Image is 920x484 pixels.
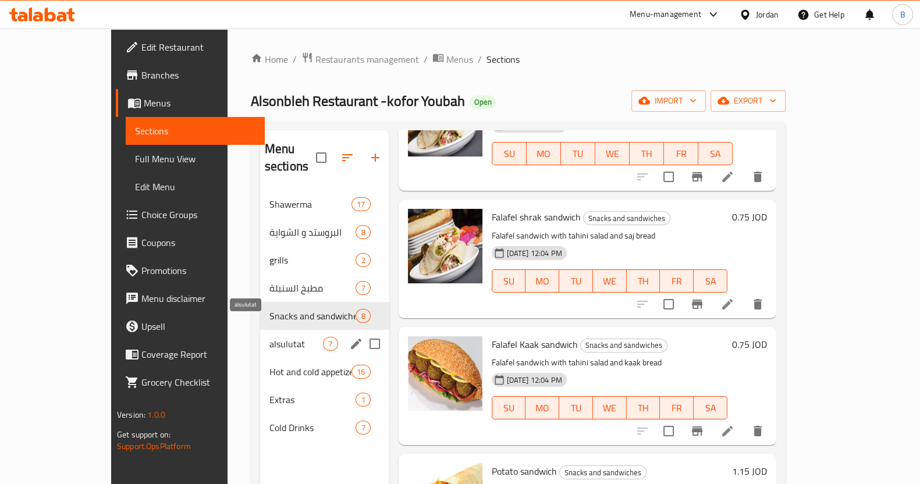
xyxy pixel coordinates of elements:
span: Hot and cold appetizers [269,365,352,379]
button: SA [694,269,727,293]
div: Cold Drinks7 [260,414,389,442]
div: items [356,309,370,323]
button: SA [698,142,733,165]
span: 7 [324,339,337,350]
span: Menus [144,96,255,110]
p: Falafel sandwich with tahini salad and kaak bread [492,355,727,370]
button: WE [593,269,627,293]
div: Snacks and sandwiches8 [260,302,389,330]
h6: 1.15 JOD [732,463,767,479]
a: Edit menu item [720,170,734,184]
span: 7 [356,283,370,294]
button: Branch-specific-item [683,163,711,191]
button: TU [559,269,593,293]
button: TH [627,396,660,419]
span: MO [531,145,556,162]
div: items [351,197,370,211]
button: delete [744,417,772,445]
a: Home [251,52,288,66]
span: Select to update [656,292,681,316]
span: FR [669,145,694,162]
span: 17 [352,199,370,210]
span: Coverage Report [141,347,255,361]
span: Branches [141,68,255,82]
span: FR [665,273,689,290]
span: Select all sections [309,145,333,170]
div: البروستد و الشواية8 [260,218,389,246]
div: Snacks and sandwiches [269,309,356,323]
button: TU [559,396,593,419]
button: Branch-specific-item [683,417,711,445]
p: Falafel sandwich with tahini salad and saj bread [492,229,727,243]
button: TH [630,142,664,165]
span: TU [566,145,591,162]
span: 1 [356,394,370,405]
button: SU [492,269,526,293]
span: Alsonbleh Restaurant -kofor Youbah [251,88,465,114]
span: Upsell [141,319,255,333]
span: Version: [117,407,145,422]
span: البروستد و الشواية [269,225,356,239]
span: Extras [269,393,356,407]
div: Shawerma17 [260,190,389,218]
span: grills [269,253,356,267]
div: items [356,253,370,267]
a: Menus [432,52,473,67]
button: FR [660,396,694,419]
span: Cold Drinks [269,421,356,435]
li: / [424,52,428,66]
div: items [351,365,370,379]
button: Branch-specific-item [683,290,711,318]
button: delete [744,163,772,191]
button: WE [595,142,630,165]
button: SU [492,396,526,419]
span: SU [497,400,521,417]
button: import [631,90,706,112]
span: WE [600,145,625,162]
span: 1.0.0 [147,407,165,422]
div: Snacks and sandwiches [559,465,647,479]
span: Restaurants management [315,52,419,66]
span: TH [631,400,656,417]
a: Menu disclaimer [116,284,265,312]
span: FR [665,400,689,417]
span: alsulutat [269,337,324,351]
span: SA [698,273,723,290]
div: items [356,225,370,239]
li: / [478,52,482,66]
a: Full Menu View [126,145,265,173]
span: TH [634,145,659,162]
span: Select to update [656,419,681,443]
span: [DATE] 12:04 PM [502,375,567,386]
div: Jordan [756,8,779,21]
button: FR [660,269,694,293]
button: edit [347,335,365,353]
nav: Menu sections [260,186,389,446]
a: Upsell [116,312,265,340]
button: export [711,90,786,112]
span: B [900,8,905,21]
a: Edit menu item [720,424,734,438]
span: MO [530,400,555,417]
a: Coupons [116,229,265,257]
span: Snacks and sandwiches [581,339,667,352]
button: TU [561,142,595,165]
span: Menu disclaimer [141,291,255,305]
button: FR [664,142,698,165]
span: Menus [446,52,473,66]
div: items [356,281,370,295]
a: Edit menu item [720,297,734,311]
span: Sections [486,52,520,66]
span: WE [598,400,622,417]
span: Edit Menu [135,180,255,194]
div: items [356,421,370,435]
span: Open [470,97,496,107]
span: WE [598,273,622,290]
span: Falafel shrak sandwich [492,208,581,226]
span: Select to update [656,165,681,189]
div: Snacks and sandwiches [583,211,670,225]
a: Menus [116,89,265,117]
span: Grocery Checklist [141,375,255,389]
span: TU [564,273,588,290]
